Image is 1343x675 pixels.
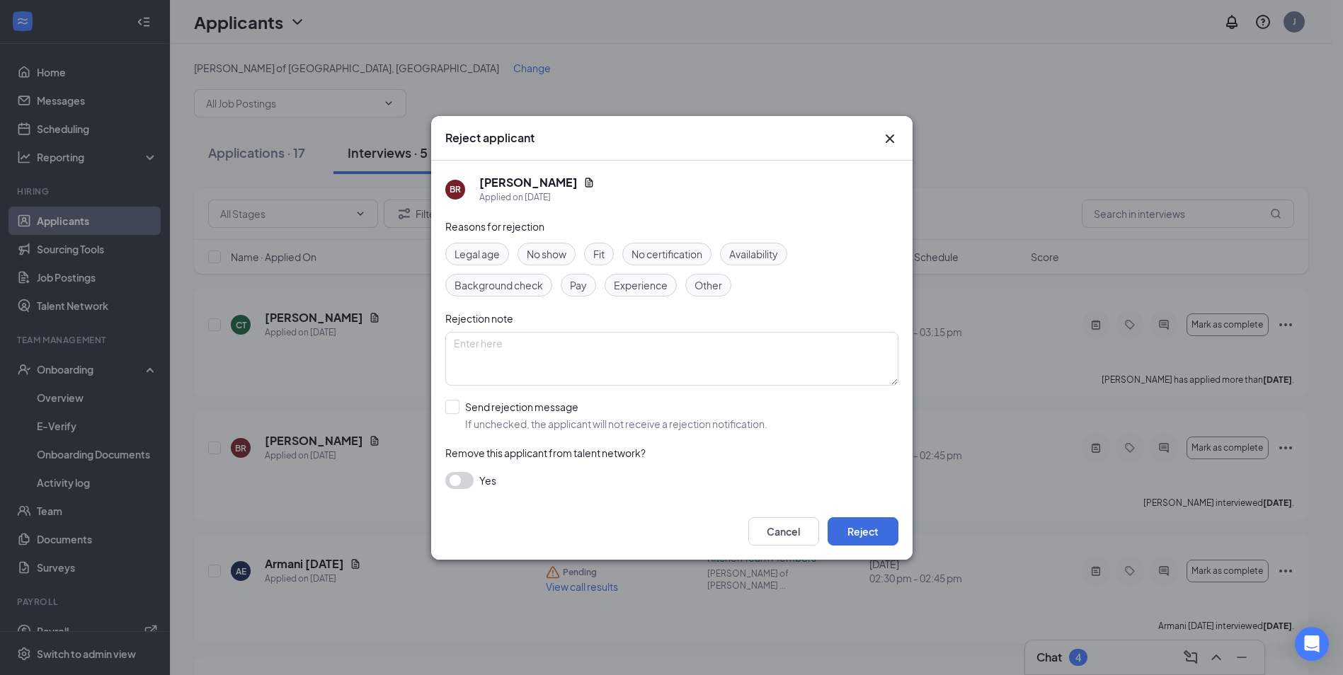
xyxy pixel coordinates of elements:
svg: Cross [881,130,898,147]
div: Applied on [DATE] [479,190,595,204]
span: Legal age [455,246,500,262]
button: Reject [828,517,898,546]
span: Remove this applicant from talent network? [445,446,646,459]
span: Availability [729,246,778,262]
h5: [PERSON_NAME] [479,175,578,190]
span: No show [527,246,566,262]
span: No certification [632,246,702,262]
span: Fit [593,246,605,262]
span: Yes [479,472,496,489]
svg: Document [583,177,595,188]
span: Reasons for rejection [445,220,544,233]
div: BR [450,183,461,195]
span: Other [695,277,722,293]
span: Rejection note [445,312,513,325]
button: Cancel [748,517,819,546]
div: Open Intercom Messenger [1295,627,1329,661]
span: Experience [614,277,668,293]
button: Close [881,130,898,147]
h3: Reject applicant [445,130,535,146]
span: Background check [455,277,543,293]
span: Pay [570,277,587,293]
